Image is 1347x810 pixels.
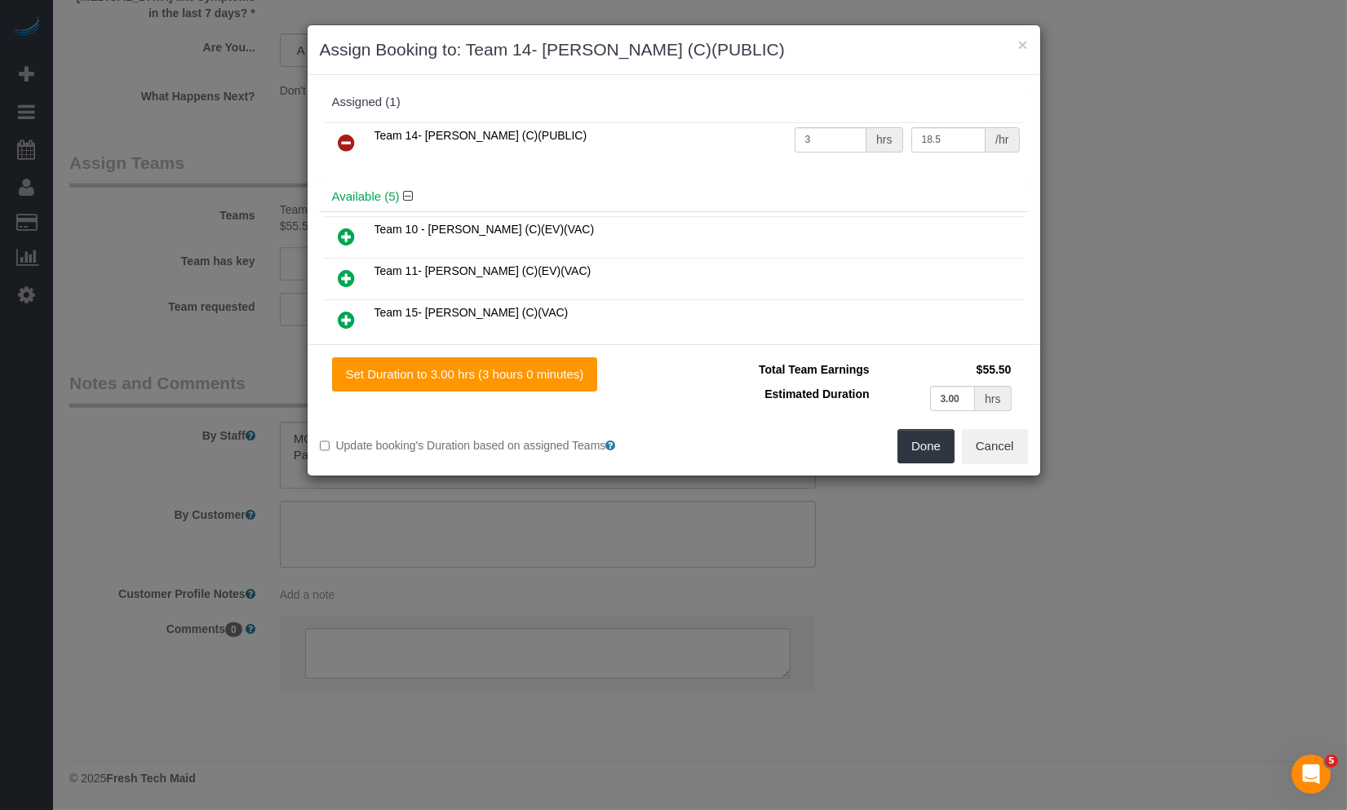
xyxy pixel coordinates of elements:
h3: Assign Booking to: Team 14- [PERSON_NAME] (C)(PUBLIC) [320,38,1028,62]
h4: Available (5) [332,190,1016,204]
button: × [1017,36,1027,53]
span: Team 10 - [PERSON_NAME] (C)(EV)(VAC) [374,223,595,236]
div: Assigned (1) [332,95,1016,109]
td: $55.50 [874,357,1016,382]
div: hrs [975,386,1011,411]
div: /hr [986,127,1019,153]
span: Team 15- [PERSON_NAME] (C)(VAC) [374,306,569,319]
button: Done [897,429,955,463]
span: Team 14- [PERSON_NAME] (C)(PUBLIC) [374,129,587,142]
span: Team 11- [PERSON_NAME] (C)(EV)(VAC) [374,264,592,277]
div: hrs [866,127,902,153]
span: 5 [1325,755,1338,768]
label: Update booking's Duration based on assigned Teams [320,437,662,454]
td: Total Team Earnings [686,357,874,382]
iframe: Intercom live chat [1292,755,1331,794]
span: Estimated Duration [764,387,869,401]
input: Update booking's Duration based on assigned Teams [320,440,330,451]
button: Cancel [962,429,1028,463]
button: Set Duration to 3.00 hrs (3 hours 0 minutes) [332,357,598,392]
